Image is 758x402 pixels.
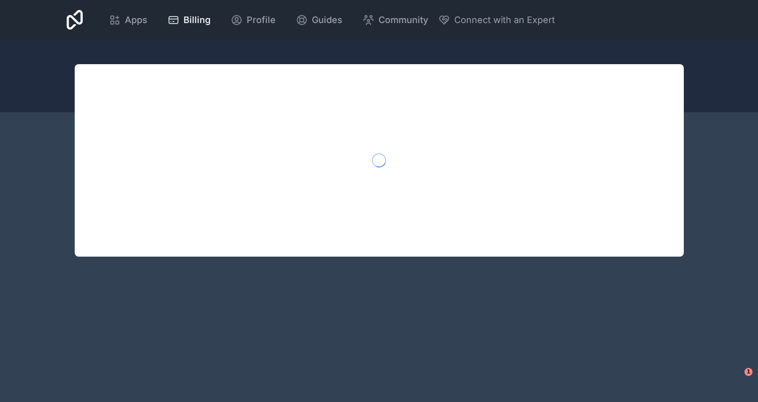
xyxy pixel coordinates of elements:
[223,9,284,31] a: Profile
[438,13,555,27] button: Connect with an Expert
[454,13,555,27] span: Connect with an Expert
[288,9,350,31] a: Guides
[378,13,428,27] span: Community
[125,13,147,27] span: Apps
[247,13,276,27] span: Profile
[354,9,436,31] a: Community
[101,9,155,31] a: Apps
[159,9,219,31] a: Billing
[312,13,342,27] span: Guides
[744,368,752,376] span: 1
[183,13,211,27] span: Billing
[724,368,748,392] iframe: Intercom live chat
